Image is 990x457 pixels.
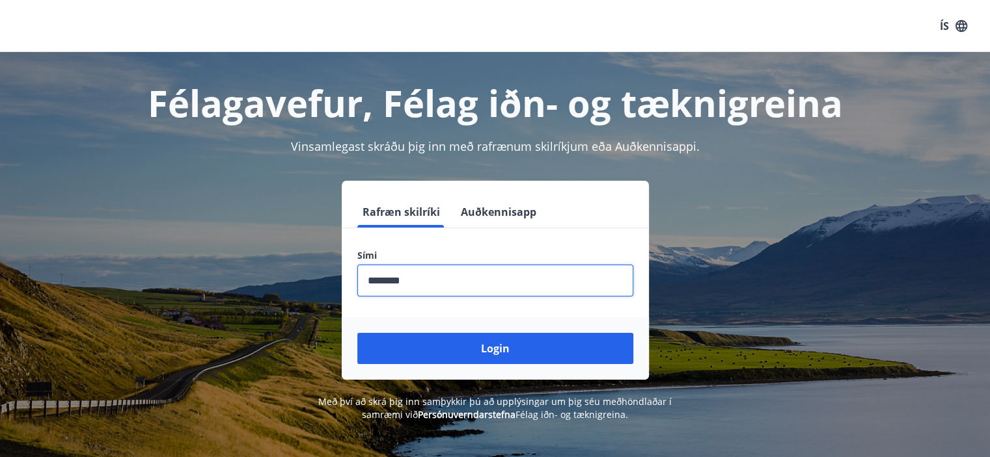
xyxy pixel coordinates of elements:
[456,196,542,228] button: Auðkennisapp
[357,249,633,262] label: Sími
[318,395,672,421] span: Með því að skrá þig inn samþykkir þú að upplýsingar um þig séu meðhöndlaðar í samræmi við Félag i...
[933,14,974,38] button: ÍS
[357,196,445,228] button: Rafræn skilríki
[42,78,948,127] h1: Félagavefur, Félag iðn- og tæknigreina
[291,138,700,154] span: Vinsamlegast skráðu þig inn með rafrænum skilríkjum eða Auðkennisappi.
[357,333,633,364] button: Login
[418,408,516,421] a: Persónuverndarstefna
